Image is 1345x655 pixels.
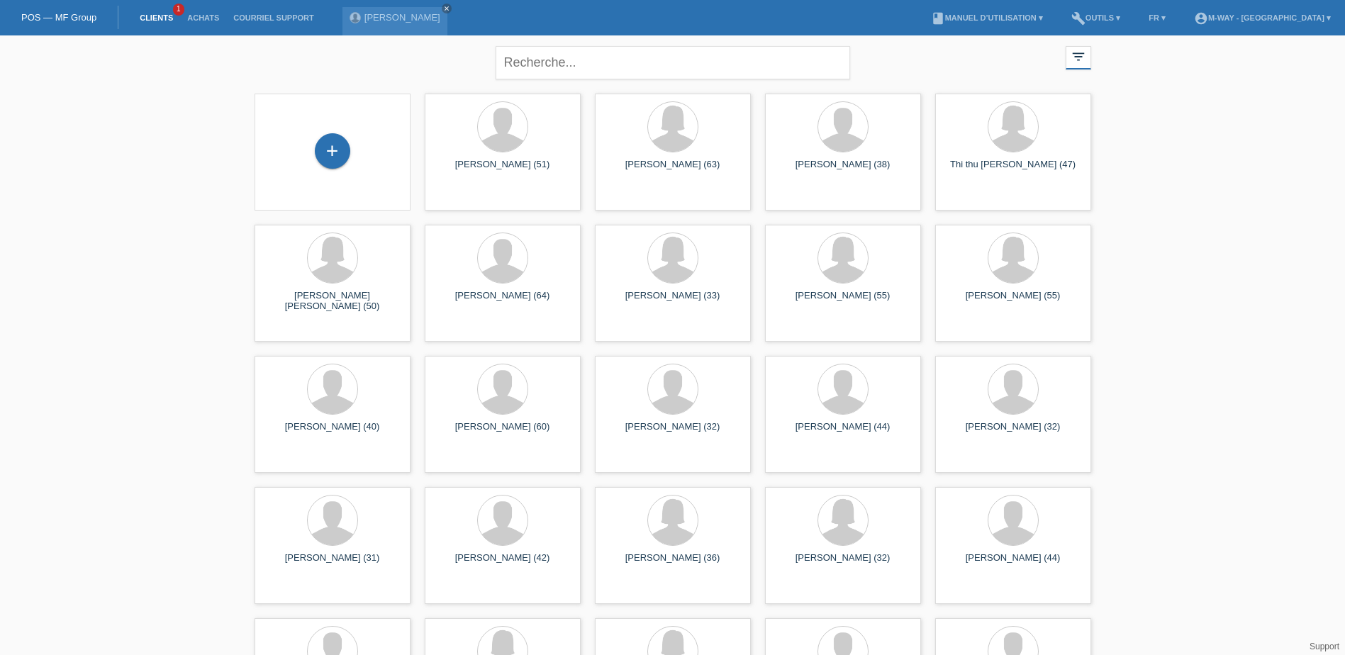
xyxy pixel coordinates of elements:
[436,159,569,181] div: [PERSON_NAME] (51)
[606,159,740,181] div: [PERSON_NAME] (63)
[1187,13,1338,22] a: account_circlem-way - [GEOGRAPHIC_DATA] ▾
[443,5,450,12] i: close
[606,290,740,313] div: [PERSON_NAME] (33)
[776,552,910,575] div: [PERSON_NAME] (32)
[606,421,740,444] div: [PERSON_NAME] (32)
[931,11,945,26] i: book
[266,290,399,313] div: [PERSON_NAME] [PERSON_NAME] (50)
[173,4,184,16] span: 1
[21,12,96,23] a: POS — MF Group
[606,552,740,575] div: [PERSON_NAME] (36)
[364,12,440,23] a: [PERSON_NAME]
[226,13,320,22] a: Courriel Support
[1194,11,1208,26] i: account_circle
[436,421,569,444] div: [PERSON_NAME] (60)
[1071,49,1086,65] i: filter_list
[1310,642,1339,651] a: Support
[1064,13,1127,22] a: buildOutils ▾
[133,13,180,22] a: Clients
[947,421,1080,444] div: [PERSON_NAME] (32)
[316,139,350,163] div: Enregistrer le client
[436,290,569,313] div: [PERSON_NAME] (64)
[924,13,1050,22] a: bookManuel d’utilisation ▾
[180,13,226,22] a: Achats
[947,290,1080,313] div: [PERSON_NAME] (55)
[496,46,850,79] input: Recherche...
[266,421,399,444] div: [PERSON_NAME] (40)
[947,552,1080,575] div: [PERSON_NAME] (44)
[1142,13,1173,22] a: FR ▾
[436,552,569,575] div: [PERSON_NAME] (42)
[776,421,910,444] div: [PERSON_NAME] (44)
[266,552,399,575] div: [PERSON_NAME] (31)
[947,159,1080,181] div: Thi thu [PERSON_NAME] (47)
[1071,11,1086,26] i: build
[776,159,910,181] div: [PERSON_NAME] (38)
[442,4,452,13] a: close
[776,290,910,313] div: [PERSON_NAME] (55)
